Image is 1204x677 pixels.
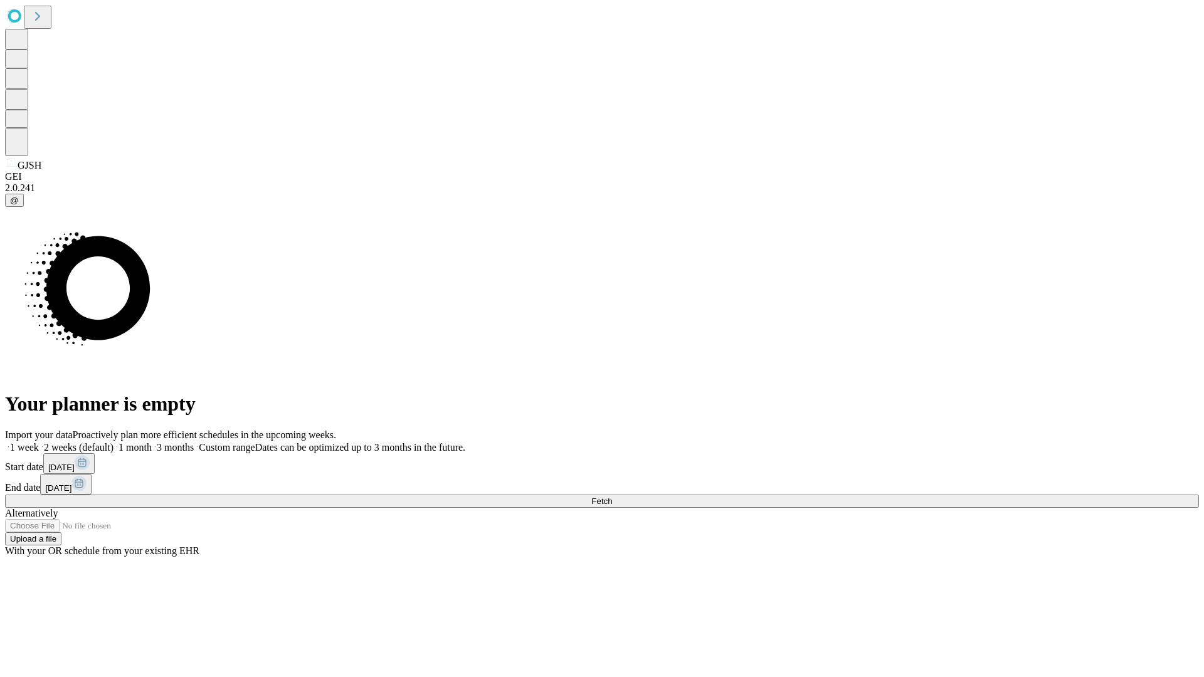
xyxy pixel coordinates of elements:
span: Proactively plan more efficient schedules in the upcoming weeks. [73,429,336,440]
button: [DATE] [43,453,95,474]
span: 3 months [157,442,194,453]
div: Start date [5,453,1199,474]
h1: Your planner is empty [5,392,1199,416]
span: Alternatively [5,508,58,518]
span: Custom range [199,442,255,453]
span: @ [10,196,19,205]
span: [DATE] [45,483,71,493]
button: @ [5,194,24,207]
span: 1 week [10,442,39,453]
span: Fetch [591,496,612,506]
span: Dates can be optimized up to 3 months in the future. [255,442,465,453]
button: Fetch [5,495,1199,508]
div: GEI [5,171,1199,182]
span: Import your data [5,429,73,440]
button: [DATE] [40,474,92,495]
span: 1 month [119,442,152,453]
span: [DATE] [48,463,75,472]
span: 2 weeks (default) [44,442,114,453]
button: Upload a file [5,532,61,545]
span: With your OR schedule from your existing EHR [5,545,199,556]
span: GJSH [18,160,41,171]
div: End date [5,474,1199,495]
div: 2.0.241 [5,182,1199,194]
